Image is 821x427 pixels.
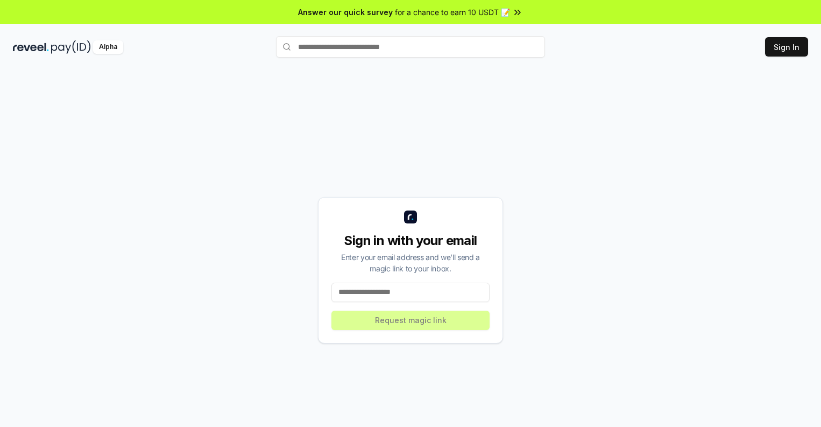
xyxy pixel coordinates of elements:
[404,211,417,223] img: logo_small
[331,232,490,249] div: Sign in with your email
[395,6,510,18] span: for a chance to earn 10 USDT 📝
[331,251,490,274] div: Enter your email address and we’ll send a magic link to your inbox.
[93,40,123,54] div: Alpha
[765,37,808,57] button: Sign In
[51,40,91,54] img: pay_id
[13,40,49,54] img: reveel_dark
[298,6,393,18] span: Answer our quick survey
